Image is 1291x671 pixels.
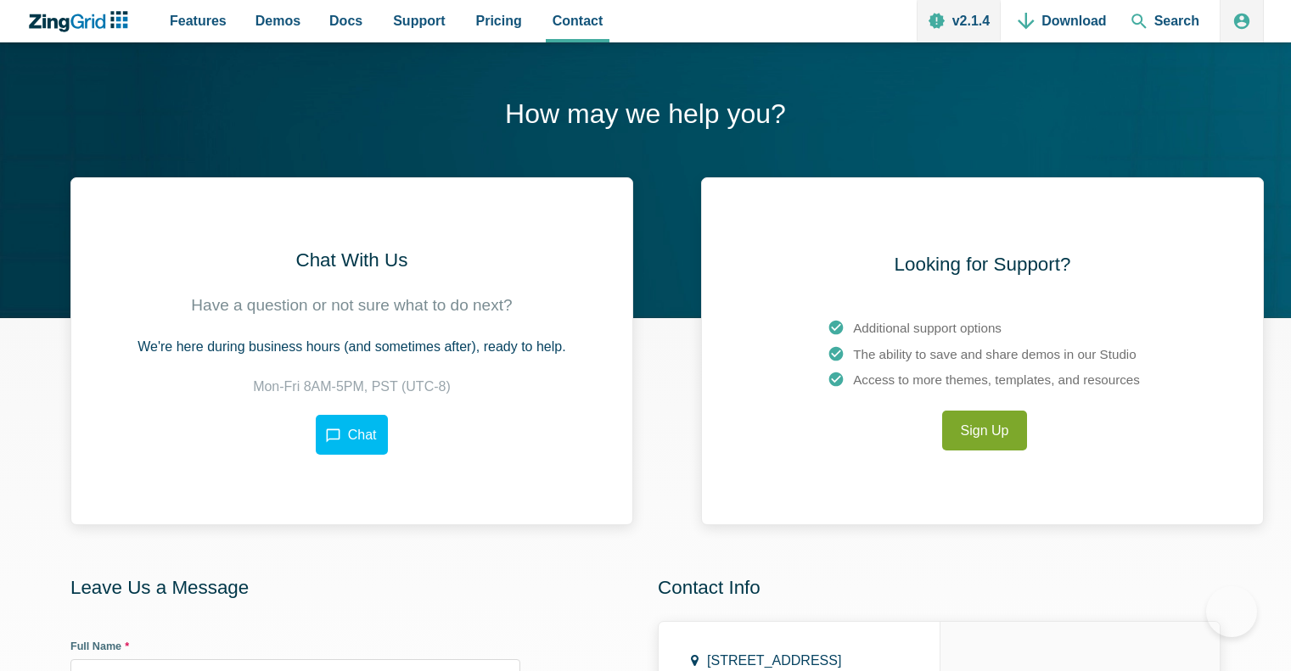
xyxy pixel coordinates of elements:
[27,11,137,32] a: ZingChart Logo. Click to return to the homepage
[295,248,407,272] h2: Chat With Us
[476,9,522,32] span: Pricing
[27,97,1264,135] h1: How may we help you?
[658,575,1264,600] h2: Contact Info
[70,639,520,655] label: Full Name
[253,375,451,398] p: Mon-Fri 8AM-5PM, PST (UTC-8)
[853,347,1136,361] span: The ability to save and share demos in our Studio
[895,252,1071,277] h2: Looking for Support?
[138,335,565,358] p: We're here during business hours (and sometimes after), ready to help.
[191,294,512,318] p: Have a question or not sure what to do next?
[255,9,300,32] span: Demos
[853,321,1002,335] span: Additional support options
[393,9,445,32] span: Support
[170,9,227,32] span: Features
[1206,586,1257,637] iframe: Toggle Customer Support
[70,575,633,600] h2: Leave Us a Message
[553,9,603,32] span: Contact
[329,9,362,32] span: Docs
[942,411,1028,450] a: Sign Up
[853,372,1140,387] span: Access to more themes, templates, and resources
